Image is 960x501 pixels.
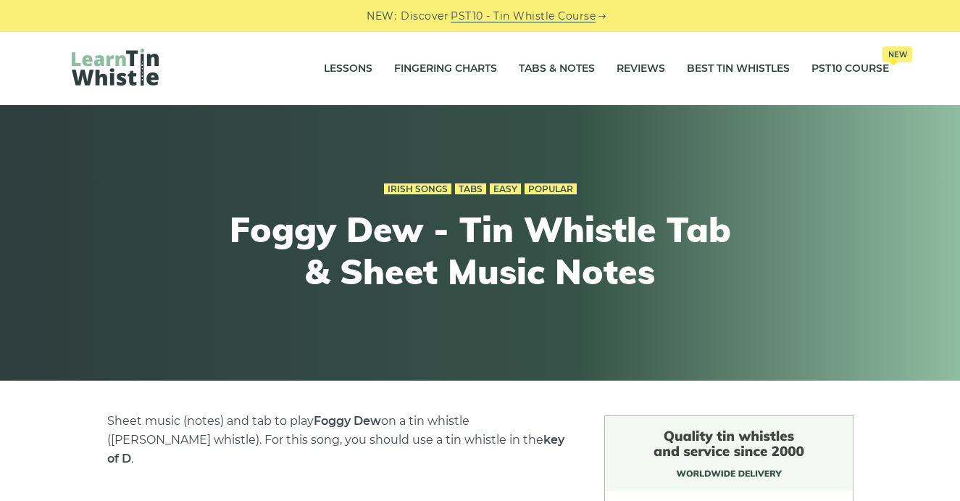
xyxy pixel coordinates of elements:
[107,433,564,465] strong: key of D
[324,51,372,87] a: Lessons
[687,51,790,87] a: Best Tin Whistles
[525,183,577,195] a: Popular
[394,51,497,87] a: Fingering Charts
[214,209,747,292] h1: Foggy Dew - Tin Whistle Tab & Sheet Music Notes
[314,414,381,428] strong: Foggy Dew
[519,51,595,87] a: Tabs & Notes
[72,49,159,86] img: LearnTinWhistle.com
[490,183,521,195] a: Easy
[455,183,486,195] a: Tabs
[384,183,451,195] a: Irish Songs
[617,51,665,87] a: Reviews
[811,51,889,87] a: PST10 CourseNew
[107,412,569,468] p: Sheet music (notes) and tab to play on a tin whistle ([PERSON_NAME] whistle). For this song, you ...
[882,46,912,62] span: New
